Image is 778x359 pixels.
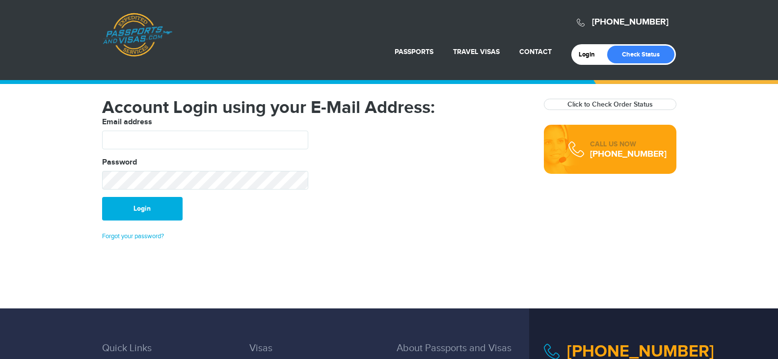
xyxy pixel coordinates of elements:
h1: Account Login using your E-Mail Address: [102,99,529,116]
a: Check Status [607,46,674,63]
button: Login [102,197,183,221]
label: Email address [102,116,152,128]
a: Login [579,51,602,58]
a: Contact [519,48,552,56]
div: [PHONE_NUMBER] [590,149,667,159]
div: CALL US NOW [590,139,667,149]
label: Password [102,157,137,168]
a: [PHONE_NUMBER] [592,17,669,28]
a: Passports [395,48,433,56]
a: Forgot your password? [102,232,164,240]
a: Passports & [DOMAIN_NAME] [103,13,172,57]
a: Travel Visas [453,48,500,56]
a: Click to Check Order Status [567,100,653,109]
